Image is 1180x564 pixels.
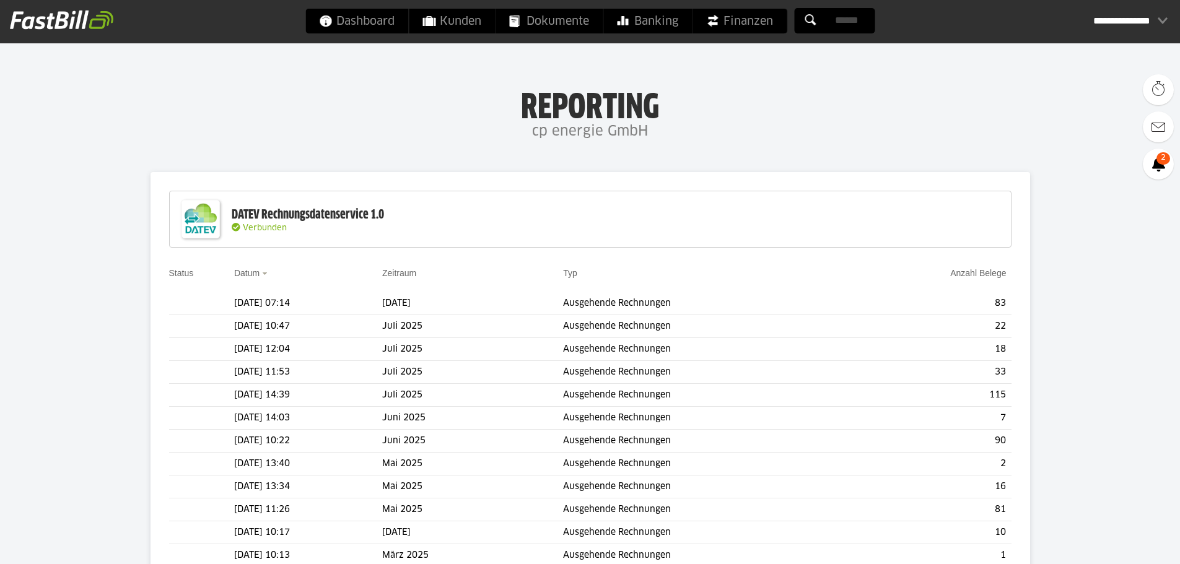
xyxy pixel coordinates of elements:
[849,430,1011,453] td: 90
[382,475,563,498] td: Mai 2025
[234,315,382,338] td: [DATE] 10:47
[422,9,481,33] span: Kunden
[409,9,495,33] a: Kunden
[563,315,849,338] td: Ausgehende Rechnungen
[234,361,382,384] td: [DATE] 11:53
[382,453,563,475] td: Mai 2025
[563,498,849,521] td: Ausgehende Rechnungen
[1143,149,1174,180] a: 2
[382,361,563,384] td: Juli 2025
[382,407,563,430] td: Juni 2025
[849,292,1011,315] td: 83
[706,9,773,33] span: Finanzen
[617,9,678,33] span: Banking
[563,521,849,544] td: Ausgehende Rechnungen
[169,268,194,278] a: Status
[849,407,1011,430] td: 7
[234,268,260,278] a: Datum
[234,384,382,407] td: [DATE] 14:39
[382,384,563,407] td: Juli 2025
[563,453,849,475] td: Ausgehende Rechnungen
[232,207,384,223] div: DATEV Rechnungsdatenservice 1.0
[563,338,849,361] td: Ausgehende Rechnungen
[319,9,395,33] span: Dashboard
[563,268,577,278] a: Typ
[849,521,1011,544] td: 10
[563,475,849,498] td: Ausgehende Rechnungen
[124,87,1056,119] h1: Reporting
[382,268,416,278] a: Zeitraum
[849,475,1011,498] td: 16
[849,315,1011,338] td: 22
[382,292,563,315] td: [DATE]
[305,9,408,33] a: Dashboard
[496,9,603,33] a: Dokumente
[849,498,1011,521] td: 81
[849,453,1011,475] td: 2
[563,384,849,407] td: Ausgehende Rechnungen
[1156,152,1170,165] span: 2
[234,453,382,475] td: [DATE] 13:40
[10,10,113,30] img: fastbill_logo_white.png
[849,361,1011,384] td: 33
[262,272,270,275] img: sort_desc.gif
[382,498,563,521] td: Mai 2025
[603,9,692,33] a: Banking
[950,268,1006,278] a: Anzahl Belege
[382,521,563,544] td: [DATE]
[234,521,382,544] td: [DATE] 10:17
[382,338,563,361] td: Juli 2025
[563,292,849,315] td: Ausgehende Rechnungen
[1085,527,1168,558] iframe: Öffnet ein Widget, in dem Sie weitere Informationen finden
[234,292,382,315] td: [DATE] 07:14
[176,194,225,244] img: DATEV-Datenservice Logo
[234,407,382,430] td: [DATE] 14:03
[382,430,563,453] td: Juni 2025
[234,338,382,361] td: [DATE] 12:04
[509,9,589,33] span: Dokumente
[243,224,287,232] span: Verbunden
[382,315,563,338] td: Juli 2025
[234,430,382,453] td: [DATE] 10:22
[693,9,787,33] a: Finanzen
[234,475,382,498] td: [DATE] 13:34
[849,384,1011,407] td: 115
[849,338,1011,361] td: 18
[563,361,849,384] td: Ausgehende Rechnungen
[234,498,382,521] td: [DATE] 11:26
[563,407,849,430] td: Ausgehende Rechnungen
[563,430,849,453] td: Ausgehende Rechnungen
